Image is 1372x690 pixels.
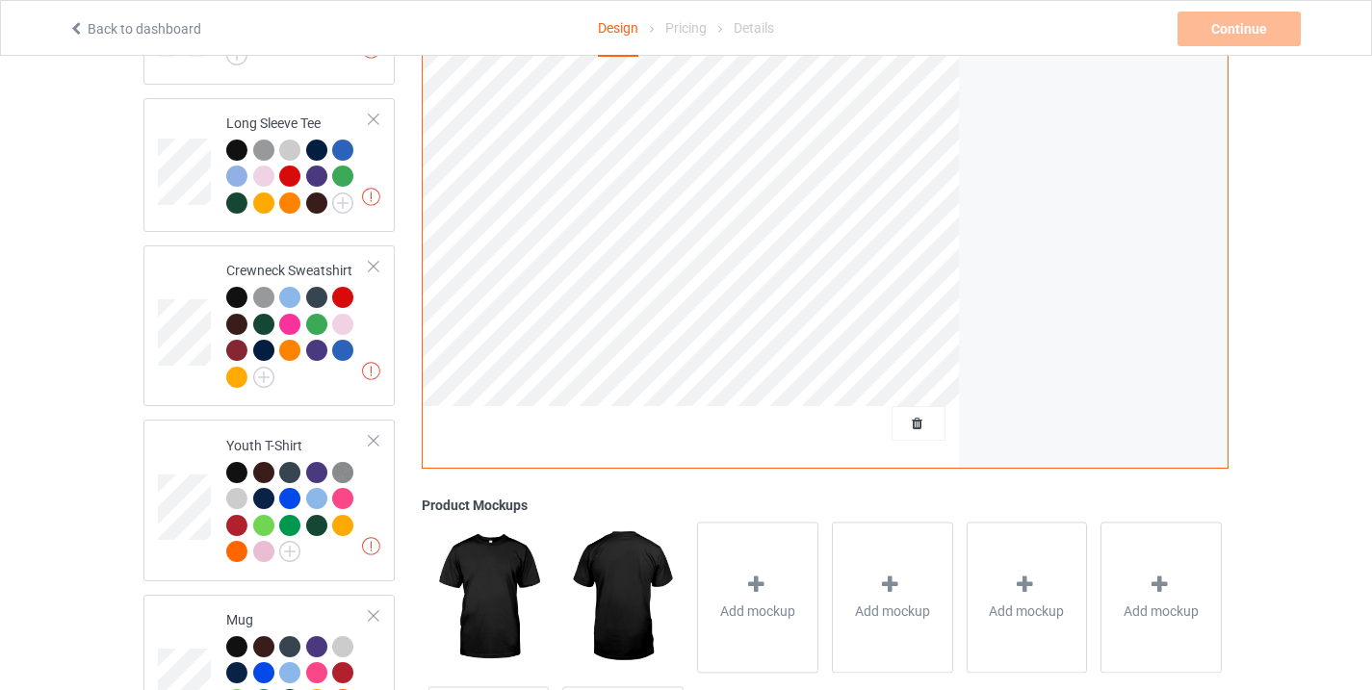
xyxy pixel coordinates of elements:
img: exclamation icon [362,537,380,555]
img: svg+xml;base64,PD94bWwgdmVyc2lvbj0iMS4wIiBlbmNvZGluZz0iVVRGLTgiPz4KPHN2ZyB3aWR0aD0iMjJweCIgaGVpZ2... [332,192,353,214]
div: Pricing [665,1,707,55]
img: exclamation icon [362,188,380,206]
a: Back to dashboard [68,21,201,37]
div: Crewneck Sweatshirt [143,245,395,406]
span: Add mockup [989,601,1064,621]
div: Add mockup [967,522,1088,673]
img: regular.jpg [562,522,683,672]
div: Design [598,1,638,57]
div: Add mockup [832,522,953,673]
div: Details [734,1,774,55]
div: Product Mockups [422,496,1229,515]
div: Youth T-Shirt [226,436,370,561]
div: Long Sleeve Tee [226,114,370,213]
span: Add mockup [855,601,930,621]
img: regular.jpg [428,522,549,672]
img: svg+xml;base64,PD94bWwgdmVyc2lvbj0iMS4wIiBlbmNvZGluZz0iVVRGLTgiPz4KPHN2ZyB3aWR0aD0iMjJweCIgaGVpZ2... [253,367,274,388]
img: exclamation icon [362,362,380,380]
span: Add mockup [1124,601,1199,621]
div: Long Sleeve Tee [143,98,395,233]
img: svg+xml;base64,PD94bWwgdmVyc2lvbj0iMS4wIiBlbmNvZGluZz0iVVRGLTgiPz4KPHN2ZyB3aWR0aD0iMjJweCIgaGVpZ2... [279,541,300,562]
div: Youth T-Shirt [143,420,395,580]
div: Add mockup [697,522,818,673]
div: Crewneck Sweatshirt [226,261,370,386]
div: Add mockup [1100,522,1222,673]
span: Add mockup [720,601,795,621]
img: heather_texture.png [332,462,353,483]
